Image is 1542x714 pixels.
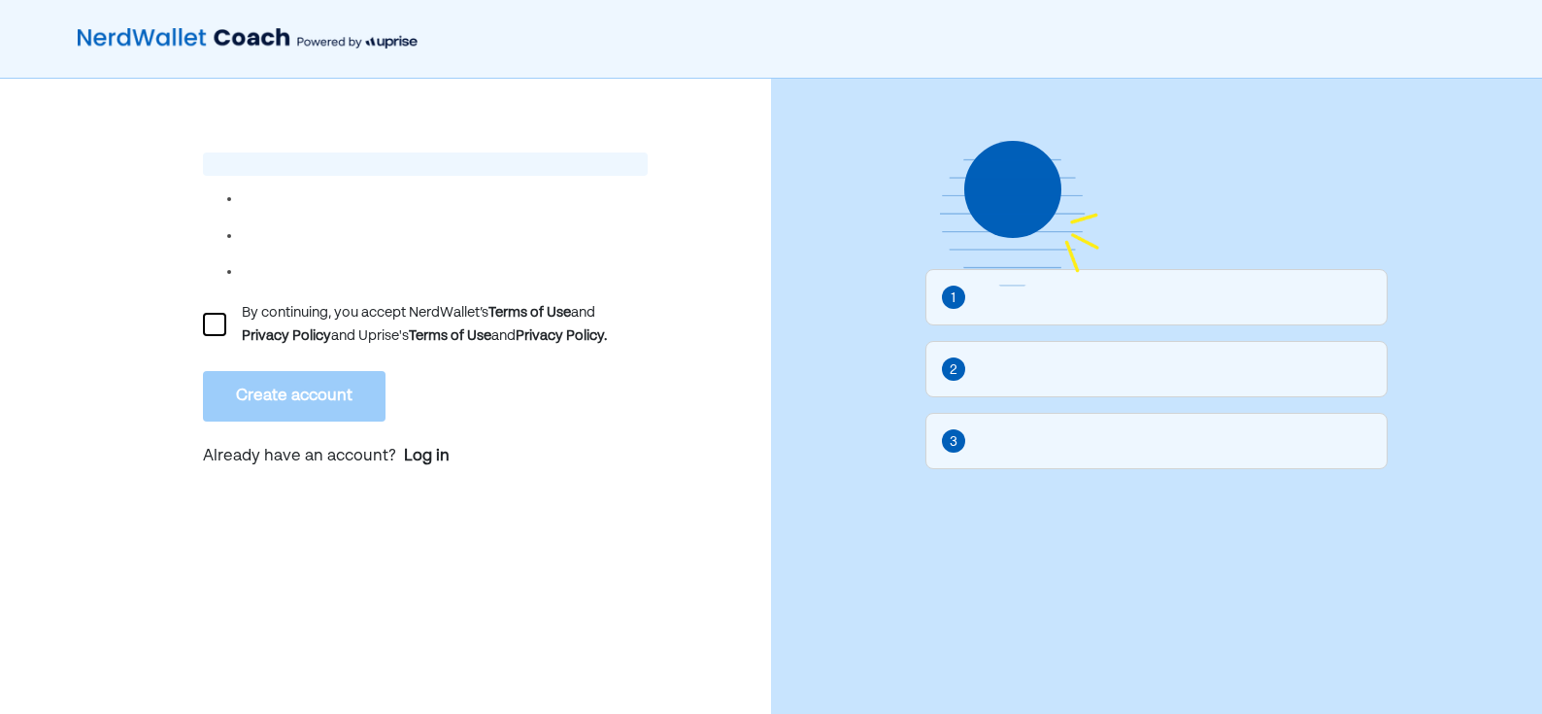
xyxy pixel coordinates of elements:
[950,359,957,381] div: 2
[409,324,491,348] div: Terms of Use
[951,288,955,309] div: 1
[404,445,450,468] a: Log in
[488,301,571,324] div: Terms of Use
[242,301,648,348] div: By continuing, you accept NerdWallet’s and and Uprise's and
[950,431,957,453] div: 3
[516,324,607,348] div: Privacy Policy.
[242,324,331,348] div: Privacy Policy
[203,371,385,422] button: Create account
[203,445,648,470] p: Already have an account?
